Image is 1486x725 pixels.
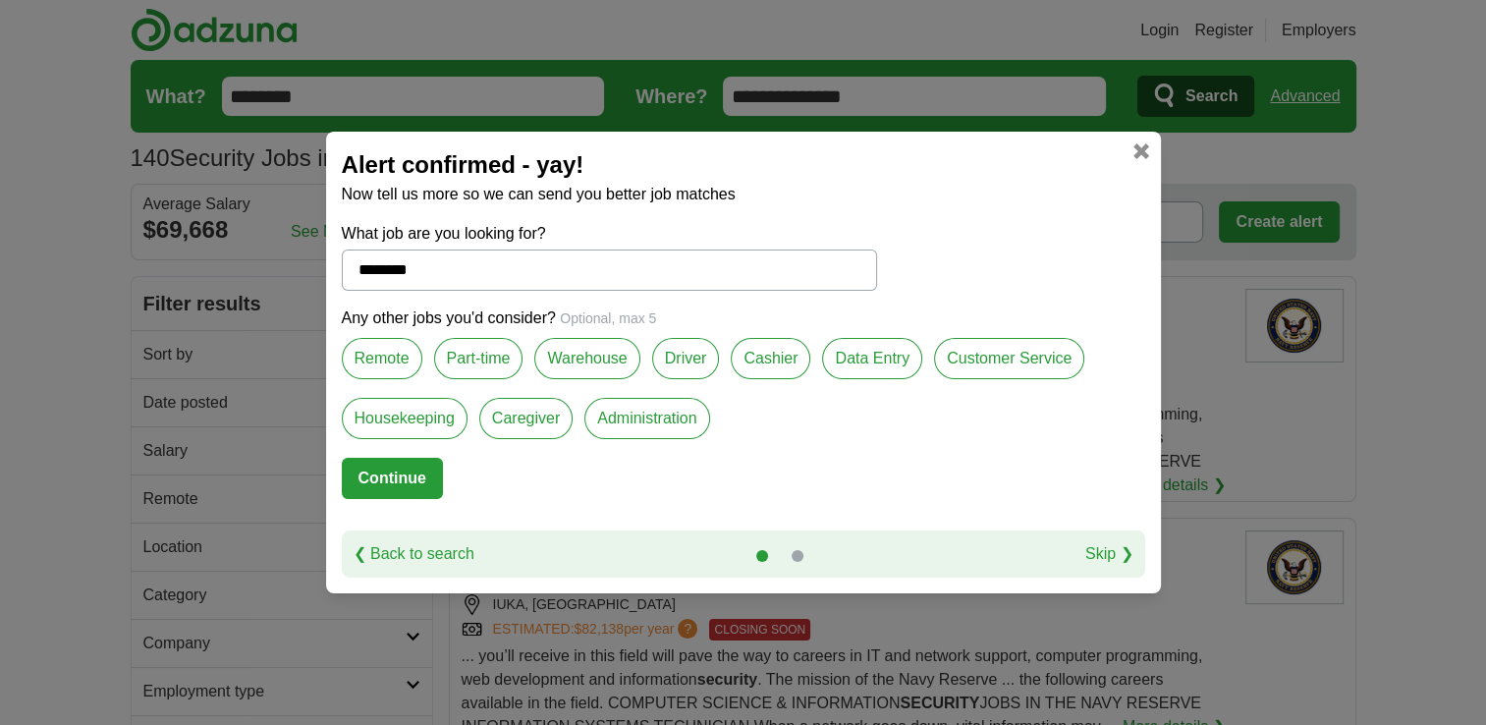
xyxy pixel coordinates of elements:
label: Part-time [434,338,523,379]
a: Skip ❯ [1085,542,1133,566]
label: Administration [584,398,709,439]
label: Caregiver [479,398,573,439]
h2: Alert confirmed - yay! [342,147,1145,183]
p: Now tell us more so we can send you better job matches [342,183,1145,206]
label: Cashier [731,338,810,379]
label: Remote [342,338,422,379]
a: ❮ Back to search [354,542,474,566]
p: Any other jobs you'd consider? [342,307,1145,330]
label: Data Entry [822,338,922,379]
label: Customer Service [934,338,1084,379]
button: Continue [342,458,443,499]
label: Driver [652,338,720,379]
label: Housekeeping [342,398,468,439]
label: What job are you looking for? [342,222,877,246]
span: Optional, max 5 [560,310,656,326]
label: Warehouse [534,338,639,379]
